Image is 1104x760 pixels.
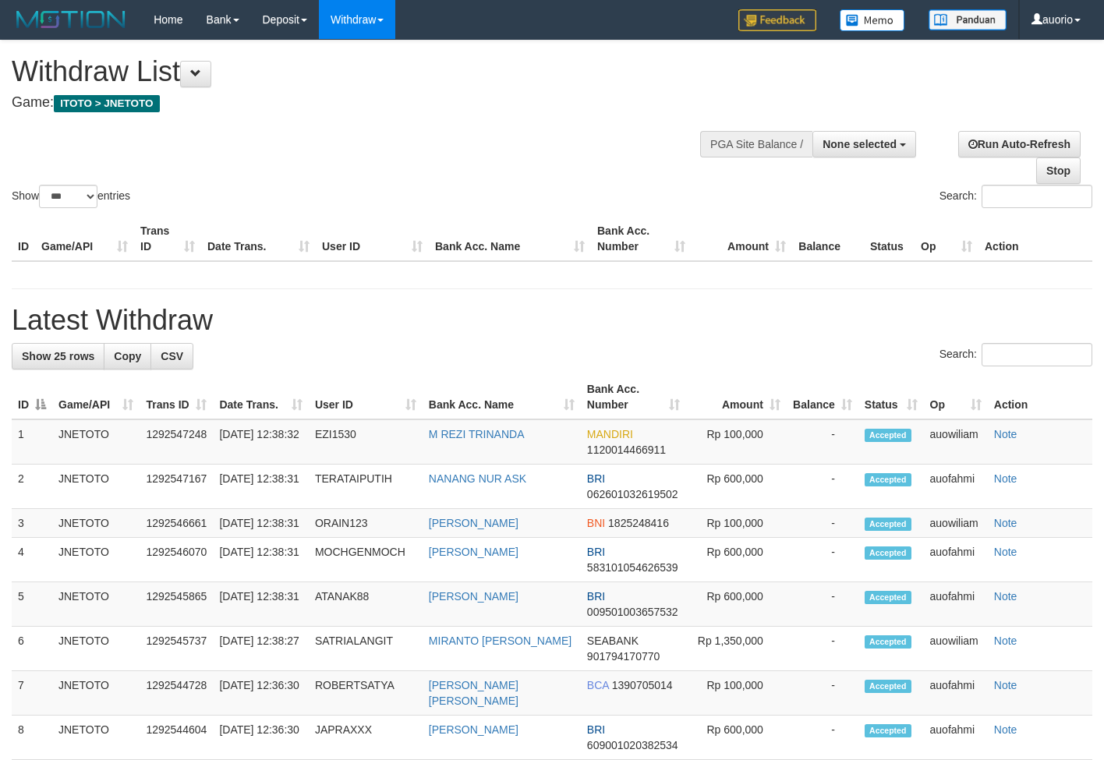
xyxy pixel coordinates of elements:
[587,723,605,736] span: BRI
[52,582,140,627] td: JNETOTO
[994,590,1017,603] a: Note
[686,419,787,465] td: Rp 100,000
[587,472,605,485] span: BRI
[309,509,423,538] td: ORAIN123
[140,716,213,760] td: 1292544604
[587,546,605,558] span: BRI
[915,217,978,261] th: Op
[429,546,518,558] a: [PERSON_NAME]
[12,671,52,716] td: 7
[52,716,140,760] td: JNETOTO
[929,9,1007,30] img: panduan.png
[12,8,130,31] img: MOTION_logo.png
[213,465,308,509] td: [DATE] 12:38:31
[52,419,140,465] td: JNETOTO
[700,131,812,157] div: PGA Site Balance /
[686,375,787,419] th: Amount: activate to sort column ascending
[924,538,988,582] td: auofahmi
[924,671,988,716] td: auofahmi
[104,343,151,369] a: Copy
[309,627,423,671] td: SATRIALANGIT
[823,138,897,150] span: None selected
[423,375,581,419] th: Bank Acc. Name: activate to sort column ascending
[787,465,858,509] td: -
[608,517,669,529] span: Copy 1825248416 to clipboard
[213,538,308,582] td: [DATE] 12:38:31
[994,723,1017,736] a: Note
[35,217,134,261] th: Game/API
[812,131,916,157] button: None selected
[12,582,52,627] td: 5
[12,343,104,369] a: Show 25 rows
[587,428,633,440] span: MANDIRI
[140,375,213,419] th: Trans ID: activate to sort column ascending
[865,429,911,442] span: Accepted
[587,739,678,751] span: Copy 609001020382534 to clipboard
[140,582,213,627] td: 1292545865
[429,428,525,440] a: M REZI TRINANDA
[52,538,140,582] td: JNETOTO
[840,9,905,31] img: Button%20Memo.svg
[213,627,308,671] td: [DATE] 12:38:27
[12,419,52,465] td: 1
[12,305,1092,336] h1: Latest Withdraw
[865,635,911,649] span: Accepted
[686,582,787,627] td: Rp 600,000
[587,517,605,529] span: BNI
[686,627,787,671] td: Rp 1,350,000
[140,538,213,582] td: 1292546070
[12,95,720,111] h4: Game:
[429,217,591,261] th: Bank Acc. Name
[12,185,130,208] label: Show entries
[429,679,518,707] a: [PERSON_NAME] [PERSON_NAME]
[865,473,911,486] span: Accepted
[201,217,316,261] th: Date Trans.
[316,217,429,261] th: User ID
[591,217,692,261] th: Bank Acc. Number
[864,217,915,261] th: Status
[587,606,678,618] span: Copy 009501003657532 to clipboard
[994,546,1017,558] a: Note
[587,561,678,574] span: Copy 583101054626539 to clipboard
[213,582,308,627] td: [DATE] 12:38:31
[587,444,666,456] span: Copy 1120014466911 to clipboard
[140,509,213,538] td: 1292546661
[52,465,140,509] td: JNETOTO
[213,375,308,419] th: Date Trans.: activate to sort column ascending
[429,590,518,603] a: [PERSON_NAME]
[309,375,423,419] th: User ID: activate to sort column ascending
[134,217,201,261] th: Trans ID
[429,472,526,485] a: NANANG NUR ASK
[982,185,1092,208] input: Search:
[924,716,988,760] td: auofahmi
[309,538,423,582] td: MOCHGENMOCH
[309,716,423,760] td: JAPRAXXX
[865,518,911,531] span: Accepted
[994,517,1017,529] a: Note
[429,635,571,647] a: MIRANTO [PERSON_NAME]
[686,465,787,509] td: Rp 600,000
[309,582,423,627] td: ATANAK88
[787,538,858,582] td: -
[988,375,1092,419] th: Action
[52,627,140,671] td: JNETOTO
[587,650,660,663] span: Copy 901794170770 to clipboard
[12,509,52,538] td: 3
[686,538,787,582] td: Rp 600,000
[994,472,1017,485] a: Note
[213,509,308,538] td: [DATE] 12:38:31
[978,217,1092,261] th: Action
[39,185,97,208] select: Showentries
[12,627,52,671] td: 6
[12,56,720,87] h1: Withdraw List
[213,716,308,760] td: [DATE] 12:36:30
[587,679,609,691] span: BCA
[787,509,858,538] td: -
[587,488,678,500] span: Copy 062601032619502 to clipboard
[114,350,141,362] span: Copy
[52,375,140,419] th: Game/API: activate to sort column ascending
[309,671,423,716] td: ROBERTSATYA
[140,671,213,716] td: 1292544728
[865,724,911,737] span: Accepted
[787,671,858,716] td: -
